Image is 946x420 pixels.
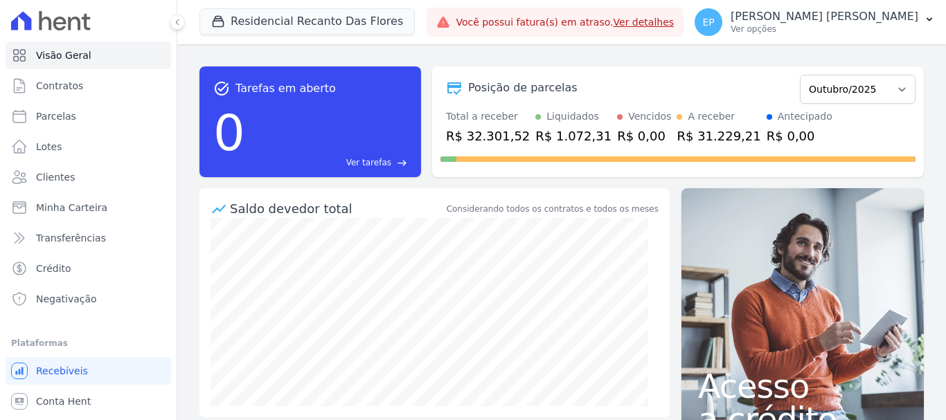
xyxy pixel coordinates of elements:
[614,17,675,28] a: Ver detalhes
[36,79,83,93] span: Contratos
[36,170,75,184] span: Clientes
[346,156,391,169] span: Ver tarefas
[6,194,171,221] a: Minha Carteira
[230,199,444,218] div: Saldo devedor total
[702,17,714,27] span: EP
[456,15,674,30] span: Você possui fatura(s) em atraso.
[251,156,407,169] a: Ver tarefas east
[36,231,106,245] span: Transferências
[213,97,245,169] div: 0
[6,255,171,282] a: Crédito
[688,109,735,124] div: A receber
[36,394,91,408] span: Conta Hent
[446,127,530,145] div: R$ 32.301,52
[446,109,530,124] div: Total a receber
[36,364,88,378] span: Recebíveis
[684,3,946,42] button: EP [PERSON_NAME] [PERSON_NAME] Ver opções
[767,127,832,145] div: R$ 0,00
[6,42,171,69] a: Visão Geral
[397,158,407,168] span: east
[6,102,171,130] a: Parcelas
[6,285,171,313] a: Negativação
[11,335,166,351] div: Plataformas
[36,201,107,214] span: Minha Carteira
[628,109,671,124] div: Vencidos
[6,163,171,191] a: Clientes
[36,262,71,275] span: Crédito
[199,8,415,35] button: Residencial Recanto Das Flores
[36,292,97,306] span: Negativação
[36,48,91,62] span: Visão Geral
[617,127,671,145] div: R$ 0,00
[6,72,171,100] a: Contratos
[698,369,907,403] span: Acesso
[36,140,62,154] span: Lotes
[6,387,171,415] a: Conta Hent
[731,10,918,24] p: [PERSON_NAME] [PERSON_NAME]
[235,80,336,97] span: Tarefas em aberto
[468,80,578,96] div: Posição de parcelas
[677,127,760,145] div: R$ 31.229,21
[778,109,832,124] div: Antecipado
[731,24,918,35] p: Ver opções
[6,357,171,385] a: Recebíveis
[6,224,171,252] a: Transferências
[447,203,659,215] div: Considerando todos os contratos e todos os meses
[6,133,171,161] a: Lotes
[535,127,612,145] div: R$ 1.072,31
[213,80,230,97] span: task_alt
[36,109,76,123] span: Parcelas
[546,109,599,124] div: Liquidados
